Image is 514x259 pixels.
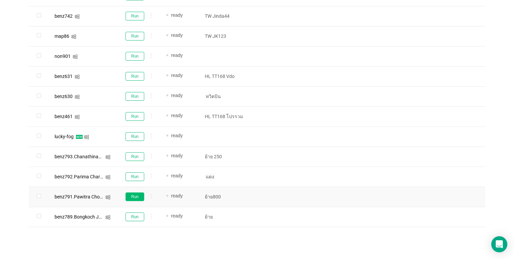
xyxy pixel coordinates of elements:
i: icon: windows [75,74,80,79]
span: ready [171,153,183,158]
p: TW JK123 [205,33,254,39]
button: Run [125,212,144,221]
span: ready [171,12,183,18]
p: ย้าย 250 [205,153,254,160]
button: Run [125,92,144,101]
button: Run [125,112,144,121]
i: icon: windows [75,14,80,19]
span: ready [171,53,183,58]
div: benz630 [55,94,73,99]
span: ready [171,113,183,118]
p: HL TT168 โปรรวม [205,113,254,120]
span: ready [171,93,183,98]
div: benz461 [55,114,73,119]
i: icon: windows [105,215,110,220]
div: map86 [55,34,69,38]
div: Open Intercom Messenger [491,236,507,252]
span: ready [171,133,183,138]
i: icon: windows [71,34,76,39]
i: icon: windows [84,135,89,140]
i: icon: windows [105,155,110,160]
div: benz742 [55,14,73,18]
p: HL TT168 Vdo [205,73,254,80]
span: ready [171,32,183,38]
span: ready [171,193,183,198]
p: ย้าย [205,213,254,220]
div: benz631 [55,74,73,79]
span: ready [171,173,183,178]
p: TW Jinda44 [205,13,254,19]
i: icon: windows [105,195,110,200]
button: Run [125,172,144,181]
p: ย้าย800 [205,193,254,200]
span: benz791.Pawitra Chotawanich [55,194,119,199]
button: Run [125,52,144,61]
span: ready [171,73,183,78]
button: Run [125,132,144,141]
div: lucky-fog [55,134,74,139]
i: icon: windows [75,114,80,119]
button: Run [125,192,144,201]
div: non901 [55,54,71,59]
button: Run [125,152,144,161]
button: Run [125,72,144,81]
button: Run [125,32,144,40]
span: ready [171,213,183,219]
button: Run [125,12,144,20]
span: benz789.Bongkoch Jantarasab [55,214,120,220]
span: แดง [205,173,215,180]
i: icon: windows [105,175,110,180]
span: benz792.Parima Chartpipak [55,174,113,179]
span: ทวิตบิน [205,93,222,100]
i: icon: windows [73,54,78,59]
span: benz793.Chanathinad Natapiwat [55,154,124,159]
i: icon: windows [75,94,80,99]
